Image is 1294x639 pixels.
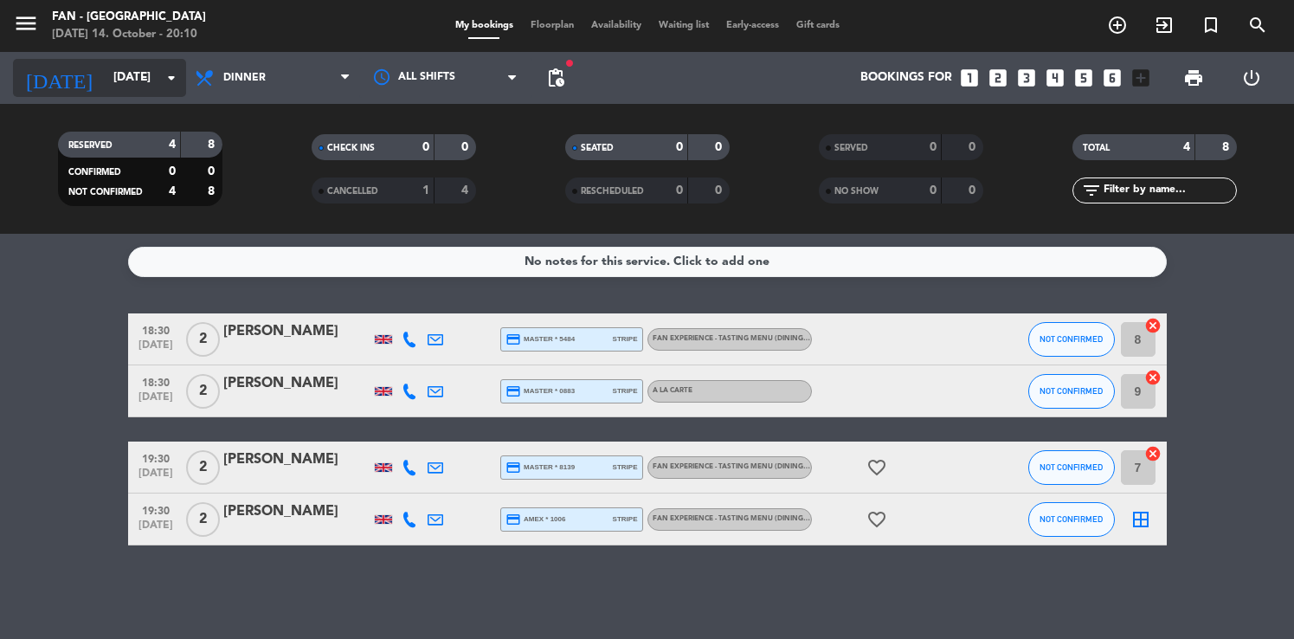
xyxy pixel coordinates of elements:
button: NOT CONFIRMED [1028,322,1115,357]
span: [DATE] [134,468,177,487]
span: fiber_manual_record [564,58,575,68]
strong: 4 [169,185,176,197]
i: filter_list [1081,180,1102,201]
i: add_box [1130,67,1152,89]
i: cancel [1144,369,1162,386]
span: stripe [613,513,638,525]
i: credit_card [505,512,521,527]
strong: 4 [461,184,472,197]
button: menu [13,10,39,42]
i: power_settings_new [1241,68,1262,88]
span: 2 [186,322,220,357]
span: Fan Experience - Tasting Menu (Dining Room) [653,515,863,522]
span: master * 8139 [505,460,576,475]
strong: 0 [676,141,683,153]
span: stripe [613,461,638,473]
span: Waiting list [650,21,718,30]
i: cancel [1144,445,1162,462]
i: [DATE] [13,59,105,97]
span: [DATE] [134,339,177,359]
div: LOG OUT [1222,52,1281,104]
span: 18:30 [134,319,177,339]
i: looks_3 [1015,67,1038,89]
span: NOT CONFIRMED [1040,462,1103,472]
span: RESERVED [68,141,113,150]
strong: 0 [715,141,725,153]
strong: 0 [461,141,472,153]
strong: 0 [422,141,429,153]
i: search [1247,15,1268,35]
span: SEATED [581,144,614,152]
div: No notes for this service. Click to add one [525,252,769,272]
div: [PERSON_NAME] [223,500,370,523]
span: CONFIRMED [68,168,121,177]
input: Filter by name... [1102,181,1236,200]
span: Floorplan [522,21,583,30]
span: 2 [186,502,220,537]
span: NO SHOW [834,187,879,196]
span: pending_actions [545,68,566,88]
strong: 8 [208,185,218,197]
strong: 0 [676,184,683,197]
span: Fan Experience - Tasting Menu (Dining Room) [653,335,863,342]
strong: 0 [969,141,979,153]
i: cancel [1144,317,1162,334]
strong: 0 [169,165,176,177]
span: NOT CONFIRMED [68,188,143,197]
strong: 0 [208,165,218,177]
span: NOT CONFIRMED [1040,386,1103,396]
span: 18:30 [134,371,177,391]
span: amex * 1006 [505,512,566,527]
span: stripe [613,385,638,397]
span: 2 [186,374,220,409]
i: looks_6 [1101,67,1123,89]
strong: 4 [169,139,176,151]
i: looks_4 [1044,67,1066,89]
span: Availability [583,21,650,30]
i: credit_card [505,384,521,399]
strong: 0 [930,141,937,153]
i: looks_one [958,67,981,89]
i: favorite_border [866,509,887,530]
span: [DATE] [134,391,177,411]
span: master * 0883 [505,384,576,399]
span: 2 [186,450,220,485]
span: print [1183,68,1204,88]
i: looks_two [987,67,1009,89]
span: RESCHEDULED [581,187,644,196]
span: CHECK INS [327,144,375,152]
i: exit_to_app [1154,15,1175,35]
i: credit_card [505,460,521,475]
strong: 8 [208,139,218,151]
span: NOT CONFIRMED [1040,334,1103,344]
strong: 4 [1183,141,1190,153]
strong: 8 [1222,141,1233,153]
div: [PERSON_NAME] [223,372,370,395]
i: credit_card [505,332,521,347]
div: [PERSON_NAME] [223,449,370,471]
span: Fan Experience - Tasting Menu (Dining Room) [653,463,863,470]
div: [PERSON_NAME] [223,320,370,343]
button: NOT CONFIRMED [1028,374,1115,409]
div: [DATE] 14. October - 20:10 [52,26,206,43]
span: My bookings [447,21,522,30]
strong: 1 [422,184,429,197]
i: looks_5 [1072,67,1095,89]
i: favorite_border [866,457,887,478]
strong: 0 [969,184,979,197]
span: 19:30 [134,500,177,520]
span: CANCELLED [327,187,378,196]
span: Dinner [223,72,266,84]
span: 19:30 [134,448,177,468]
i: arrow_drop_down [161,68,182,88]
span: Early-access [718,21,788,30]
span: [DATE] [134,520,177,539]
i: border_all [1130,509,1151,530]
strong: 0 [930,184,937,197]
span: Gift cards [788,21,848,30]
i: menu [13,10,39,36]
i: turned_in_not [1201,15,1221,35]
button: NOT CONFIRMED [1028,502,1115,537]
span: SERVED [834,144,868,152]
span: TOTAL [1083,144,1110,152]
